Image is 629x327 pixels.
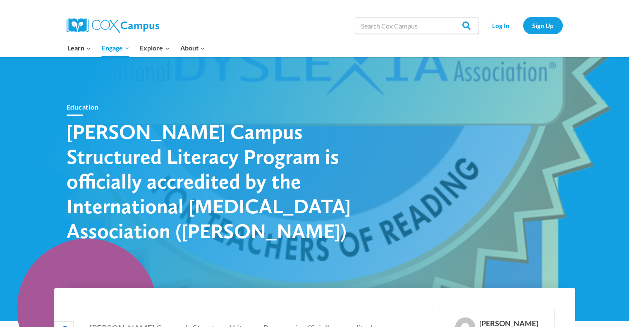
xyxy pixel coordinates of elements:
a: Log In [483,17,519,34]
a: Sign Up [523,17,563,34]
span: Explore [140,43,170,53]
span: About [180,43,205,53]
input: Search Cox Campus [355,17,479,34]
h1: [PERSON_NAME] Campus Structured Literacy Program is officially accredited by the International [M... [67,119,356,243]
nav: Primary Navigation [62,39,210,57]
a: Education [67,103,99,111]
span: Engage [102,43,129,53]
img: Cox Campus [67,18,159,33]
span: Learn [67,43,91,53]
nav: Secondary Navigation [483,17,563,34]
